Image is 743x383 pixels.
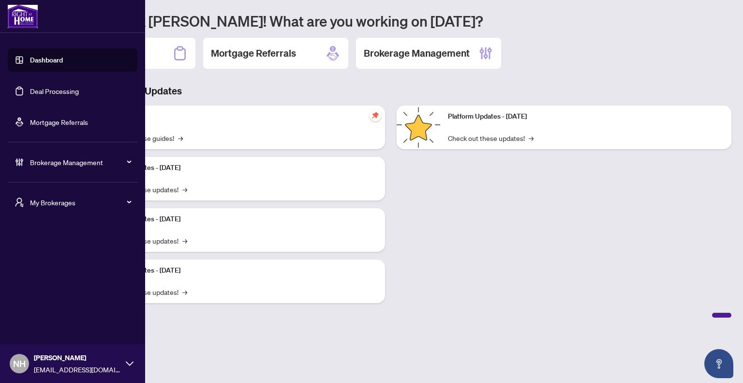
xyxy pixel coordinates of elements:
[102,214,377,225] p: Platform Updates - [DATE]
[30,87,79,95] a: Deal Processing
[8,5,38,28] img: logo
[102,111,377,122] p: Self-Help
[30,56,63,64] a: Dashboard
[102,163,377,173] p: Platform Updates - [DATE]
[30,197,131,208] span: My Brokerages
[370,109,381,121] span: pushpin
[211,46,296,60] h2: Mortgage Referrals
[182,184,187,195] span: →
[704,349,733,378] button: Open asap
[364,46,470,60] h2: Brokerage Management
[30,157,131,168] span: Brokerage Management
[529,133,534,143] span: →
[50,12,731,30] h1: Welcome back [PERSON_NAME]! What are you working on [DATE]?
[13,357,26,370] span: NH
[30,118,88,126] a: Mortgage Referrals
[182,235,187,246] span: →
[34,364,121,375] span: [EMAIL_ADDRESS][DOMAIN_NAME]
[102,265,377,276] p: Platform Updates - [DATE]
[34,352,121,363] span: [PERSON_NAME]
[178,133,183,143] span: →
[50,84,731,98] h3: Brokerage & Industry Updates
[397,106,440,149] img: Platform Updates - June 23, 2025
[448,133,534,143] a: Check out these updates!→
[182,287,187,297] span: →
[15,198,24,207] span: user-switch
[448,111,724,122] p: Platform Updates - [DATE]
